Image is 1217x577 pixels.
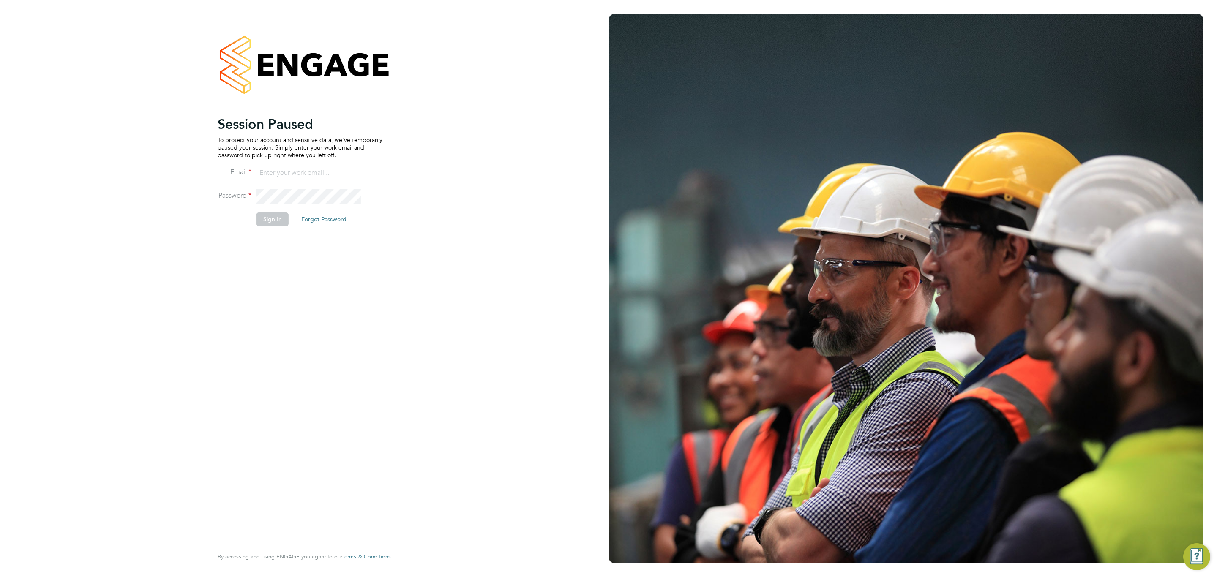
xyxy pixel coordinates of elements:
input: Enter your work email... [256,166,361,181]
span: By accessing and using ENGAGE you agree to our [218,553,391,560]
button: Sign In [256,212,289,226]
button: Forgot Password [295,212,353,226]
p: To protect your account and sensitive data, we've temporarily paused your session. Simply enter y... [218,136,382,159]
label: Email [218,168,251,177]
a: Terms & Conditions [342,553,391,560]
h2: Session Paused [218,116,382,133]
button: Engage Resource Center [1183,543,1210,570]
label: Password [218,191,251,200]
